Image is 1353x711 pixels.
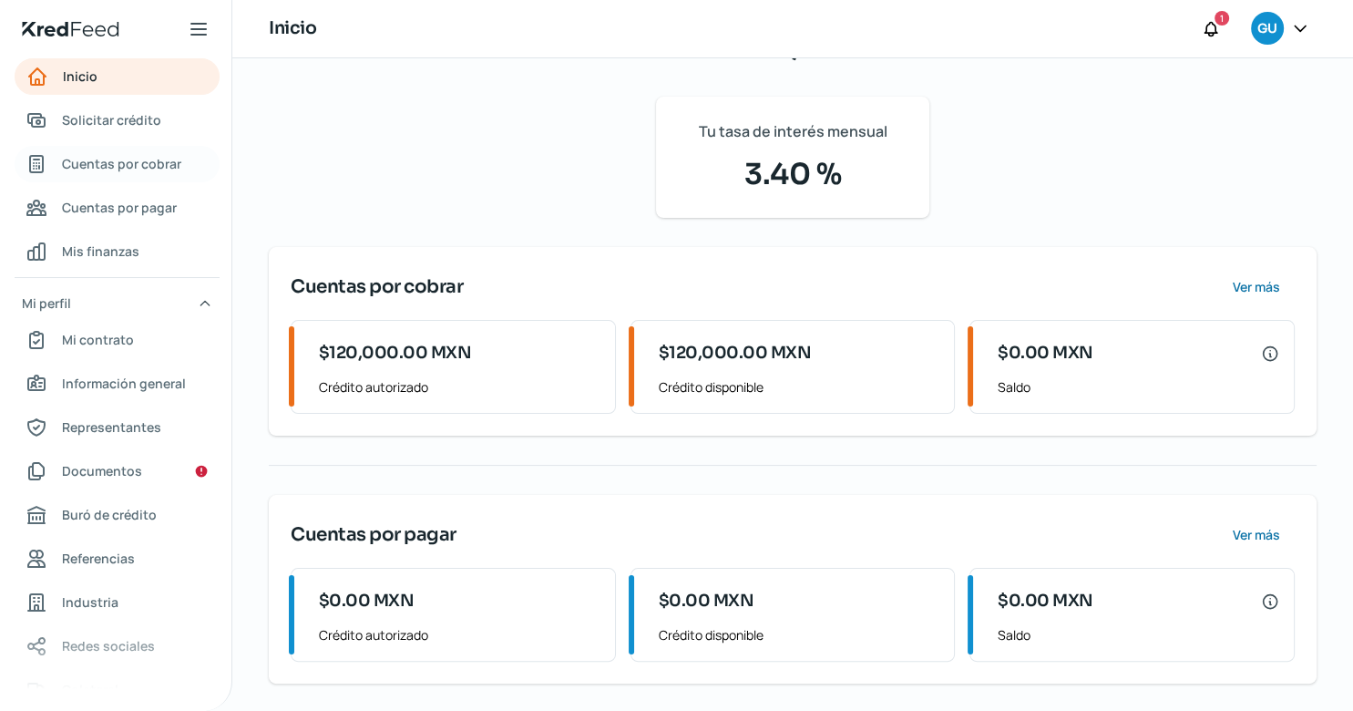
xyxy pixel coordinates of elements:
[319,623,600,646] span: Crédito autorizado
[699,118,887,145] span: Tu tasa de interés mensual
[15,541,220,577] a: Referencias
[62,196,177,219] span: Cuentas por pagar
[1233,281,1280,294] span: Ver más
[15,366,220,402] a: Información general
[62,416,161,438] span: Representantes
[62,372,186,395] span: Información general
[291,521,456,549] span: Cuentas por pagar
[62,152,181,175] span: Cuentas por cobrar
[15,409,220,446] a: Representantes
[998,376,1279,398] span: Saldo
[659,623,940,646] span: Crédito disponible
[269,15,316,42] h1: Inicio
[62,328,134,351] span: Mi contrato
[62,591,118,613] span: Industria
[63,65,97,88] span: Inicio
[62,459,142,482] span: Documentos
[62,678,118,701] span: Colateral
[62,108,161,131] span: Solicitar crédito
[659,589,754,613] span: $0.00 MXN
[659,376,940,398] span: Crédito disponible
[22,292,71,314] span: Mi perfil
[585,27,1044,64] span: Buenas tardes, Gueda Servicios
[998,341,1093,366] span: $0.00 MXN
[1220,10,1224,26] span: 1
[998,589,1093,613] span: $0.00 MXN
[15,497,220,533] a: Buró de crédito
[15,584,220,621] a: Industria
[15,233,220,270] a: Mis finanzas
[659,341,812,366] span: $120,000.00 MXN
[15,453,220,489] a: Documentos
[15,102,220,139] a: Solicitar crédito
[291,273,463,301] span: Cuentas por cobrar
[1217,517,1295,553] button: Ver más
[62,503,157,526] span: Buró de crédito
[1233,529,1280,541] span: Ver más
[319,376,600,398] span: Crédito autorizado
[1217,269,1295,305] button: Ver más
[15,58,220,95] a: Inicio
[678,152,907,196] span: 3.40 %
[319,589,415,613] span: $0.00 MXN
[15,146,220,182] a: Cuentas por cobrar
[62,240,139,263] span: Mis finanzas
[15,322,220,358] a: Mi contrato
[319,341,472,366] span: $120,000.00 MXN
[15,190,220,226] a: Cuentas por pagar
[62,634,155,657] span: Redes sociales
[15,672,220,708] a: Colateral
[15,628,220,665] a: Redes sociales
[62,547,135,570] span: Referencias
[998,623,1279,646] span: Saldo
[1257,18,1276,40] span: GU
